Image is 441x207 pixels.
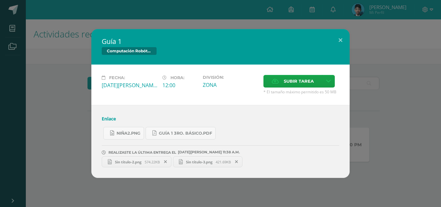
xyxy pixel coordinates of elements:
span: Sin título-2.png [112,160,145,164]
a: Sin título-3.png 421.69KB [173,156,243,167]
a: Sin título-2.png 574.22KB [102,156,171,167]
span: Remover entrega [160,158,171,165]
button: Close (Esc) [331,29,350,51]
span: * El tamaño máximo permitido es 50 MB [263,89,339,95]
span: Hora: [170,75,184,80]
div: 12:00 [162,82,198,89]
span: Computación Robótica [102,47,157,55]
span: Fecha: [109,75,125,80]
span: Sin título-3.png [183,160,216,164]
label: División: [203,75,258,80]
div: [DATE][PERSON_NAME] [102,82,157,89]
span: Guía 1 3ro. Básico.pdf [159,131,212,136]
span: niña2.png [117,131,140,136]
a: Guía 1 3ro. Básico.pdf [146,127,216,140]
a: niña2.png [103,127,144,140]
a: Enlace [102,116,116,122]
span: Subir tarea [284,75,314,87]
h2: Guía 1 [102,37,339,46]
span: Remover entrega [231,158,242,165]
span: 574.22KB [145,160,160,164]
span: 421.69KB [216,160,231,164]
span: REALIZASTE LA ÚLTIMA ENTREGA EL [108,150,176,155]
div: ZONA [203,81,258,88]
